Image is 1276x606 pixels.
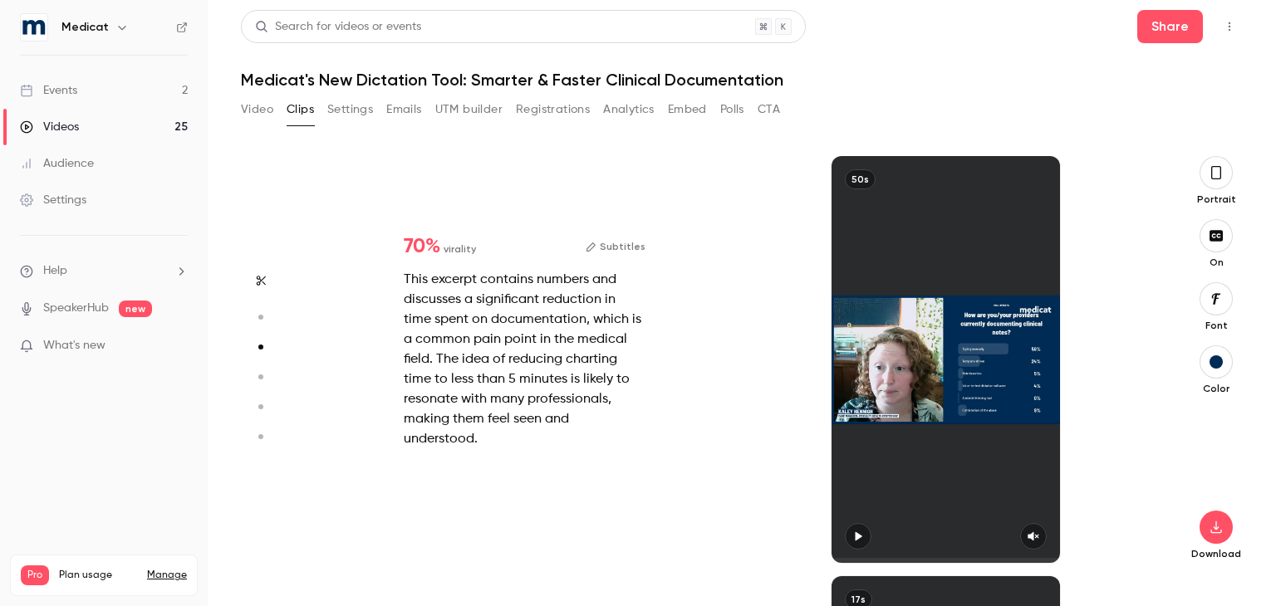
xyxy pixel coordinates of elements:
[20,119,79,135] div: Videos
[1190,382,1243,395] p: Color
[20,262,188,280] li: help-dropdown-opener
[241,96,273,123] button: Video
[287,96,314,123] button: Clips
[1190,193,1243,206] p: Portrait
[404,237,440,257] span: 70 %
[435,96,503,123] button: UTM builder
[327,96,373,123] button: Settings
[386,96,421,123] button: Emails
[43,300,109,317] a: SpeakerHub
[255,18,421,36] div: Search for videos or events
[1137,10,1203,43] button: Share
[444,242,476,257] span: virality
[1190,547,1243,560] p: Download
[758,96,780,123] button: CTA
[59,569,137,582] span: Plan usage
[147,569,187,582] a: Manage
[20,82,77,99] div: Events
[720,96,744,123] button: Polls
[1216,13,1243,40] button: Top Bar Actions
[1190,319,1243,332] p: Font
[516,96,590,123] button: Registrations
[668,96,707,123] button: Embed
[43,337,106,354] span: What's new
[61,19,109,36] h6: Medicat
[119,301,152,317] span: new
[21,565,49,585] span: Pro
[241,70,1243,90] h1: Medicat's New Dictation Tool: Smarter & Faster Clinical Documentation
[586,237,645,257] button: Subtitles
[21,14,47,41] img: Medicat
[1190,256,1243,269] p: On
[20,155,94,172] div: Audience
[43,262,67,280] span: Help
[20,192,86,208] div: Settings
[404,270,645,449] div: This excerpt contains numbers and discusses a significant reduction in time spent on documentatio...
[603,96,655,123] button: Analytics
